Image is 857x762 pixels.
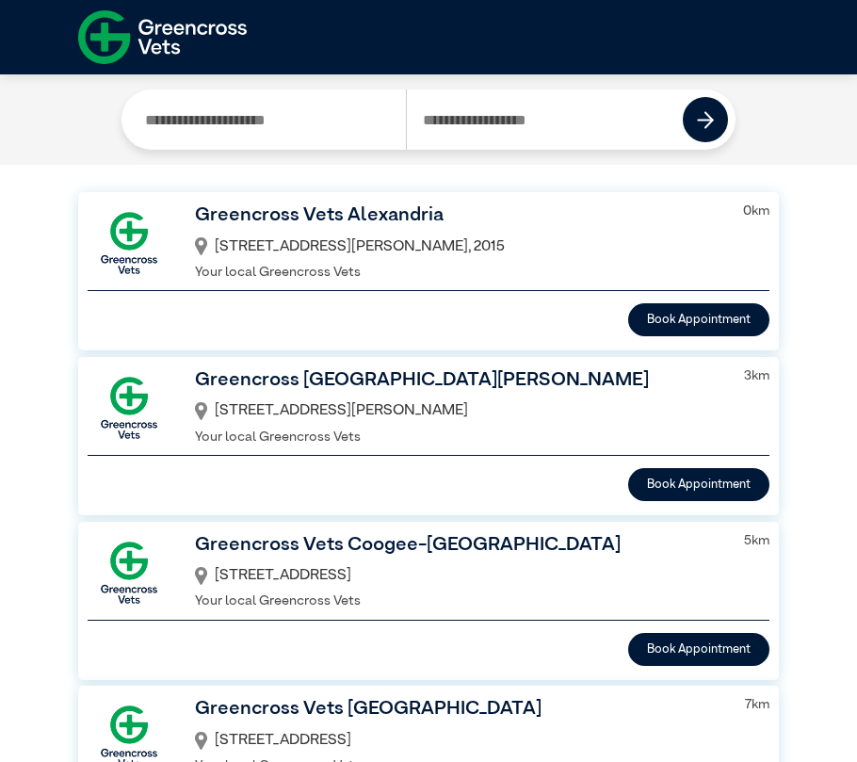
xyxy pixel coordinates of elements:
[195,366,720,396] h3: Greencross [GEOGRAPHIC_DATA][PERSON_NAME]
[744,531,769,552] p: 5 km
[195,395,720,427] div: [STREET_ADDRESS][PERSON_NAME]
[195,531,720,560] h3: Greencross Vets Coogee-[GEOGRAPHIC_DATA]
[743,202,769,222] p: 0 km
[195,592,720,612] p: Your local Greencross Vets
[195,559,720,592] div: [STREET_ADDRESS]
[195,695,721,724] h3: Greencross Vets [GEOGRAPHIC_DATA]
[628,468,769,501] button: Book Appointment
[744,366,769,387] p: 3 km
[78,5,247,70] img: f-logo
[195,724,721,756] div: [STREET_ADDRESS]
[88,202,170,284] img: GX-Square.png
[195,428,720,448] p: Your local Greencross Vets
[745,695,769,716] p: 7 km
[195,231,720,263] div: [STREET_ADDRESS][PERSON_NAME], 2015
[195,202,720,231] h3: Greencross Vets Alexandria
[88,366,170,449] img: GX-Square.png
[628,633,769,666] button: Book Appointment
[406,89,684,150] input: Search by Postcode
[129,89,406,150] input: Search by Clinic Name
[697,111,715,129] img: icon-right
[628,303,769,336] button: Book Appointment
[88,531,170,614] img: GX-Square.png
[195,263,720,284] p: Your local Greencross Vets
